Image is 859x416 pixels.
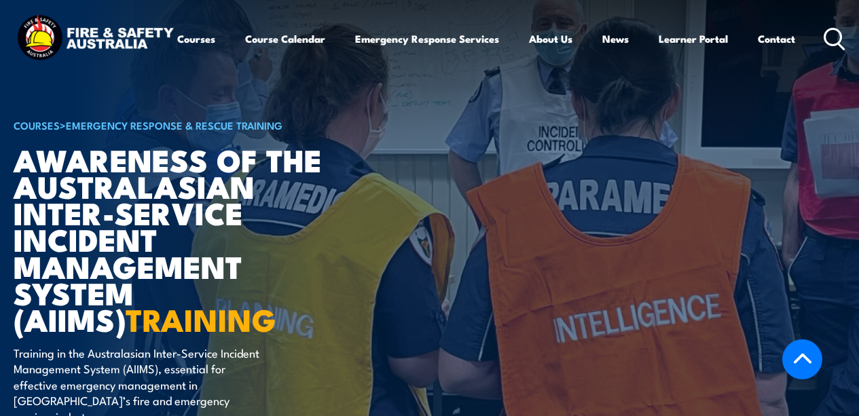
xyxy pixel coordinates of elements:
h1: Awareness of the Australasian Inter-service Incident Management System (AIIMS) [14,146,349,332]
h6: > [14,117,349,133]
a: News [602,22,629,55]
a: Learner Portal [659,22,728,55]
strong: TRAINING [126,295,276,342]
a: Courses [177,22,215,55]
a: Contact [758,22,795,55]
a: About Us [529,22,572,55]
a: Emergency Response Services [355,22,499,55]
a: COURSES [14,117,60,132]
a: Course Calendar [245,22,325,55]
a: Emergency Response & Rescue Training [66,117,282,132]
